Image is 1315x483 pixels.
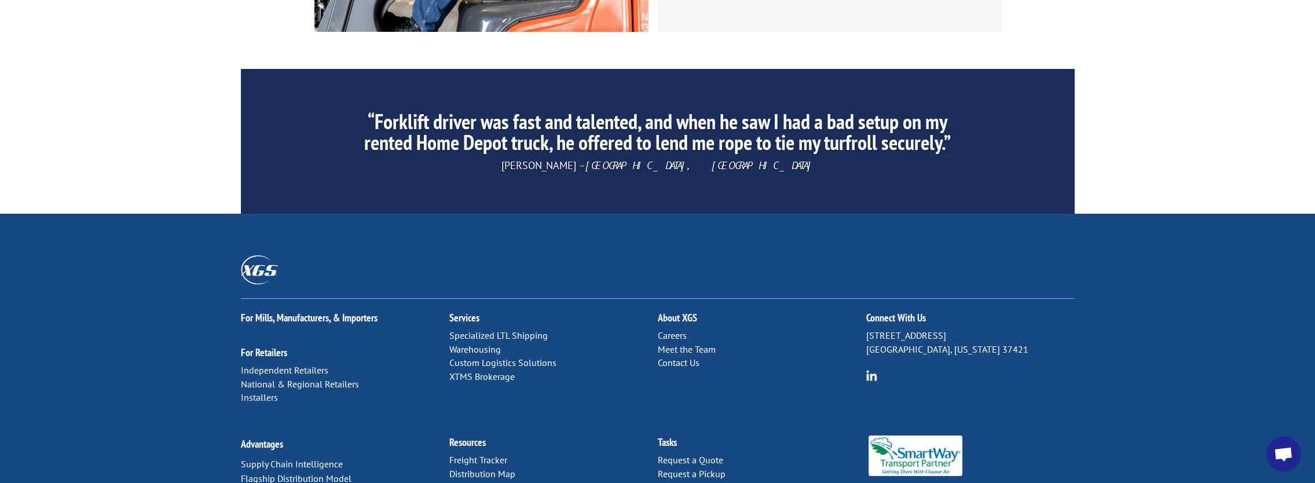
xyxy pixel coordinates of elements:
a: Specialized LTL Shipping [449,330,548,341]
a: For Retailers [241,346,287,359]
span: [PERSON_NAME] – [501,159,814,172]
p: [STREET_ADDRESS] [GEOGRAPHIC_DATA], [US_STATE] 37421 [866,329,1075,357]
h2: Tasks [658,437,866,453]
img: XGS_Logos_ALL_2024_All_White [241,255,278,284]
a: National & Regional Retailers [241,378,359,390]
img: group-6 [866,370,877,381]
a: Installers [241,391,278,403]
a: XTMS Brokerage [449,371,515,382]
a: Careers [658,330,687,341]
a: Custom Logistics Solutions [449,357,556,368]
a: Distribution Map [449,468,515,480]
a: Warehousing [449,343,501,355]
h2: “Forklift driver was fast and talented, and when he saw I had a bad setup on my rented Home Depot... [349,111,965,159]
a: Contact Us [658,357,699,368]
a: Resources [449,436,486,449]
a: Independent Retailers [241,364,328,376]
a: Advantages [241,437,283,451]
img: Smartway_Logo [866,436,965,476]
a: Meet the Team [658,343,716,355]
a: For Mills, Manufacturers, & Importers [241,311,378,324]
a: Request a Pickup [658,468,726,480]
a: About XGS [658,311,697,324]
h2: Connect With Us [866,313,1075,329]
a: Supply Chain Intelligence [241,458,343,470]
a: Services [449,311,479,324]
a: Request a Quote [658,454,723,466]
em: [GEOGRAPHIC_DATA], [GEOGRAPHIC_DATA] [585,159,814,172]
a: Freight Tracker [449,454,507,466]
a: Open chat [1266,437,1301,471]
